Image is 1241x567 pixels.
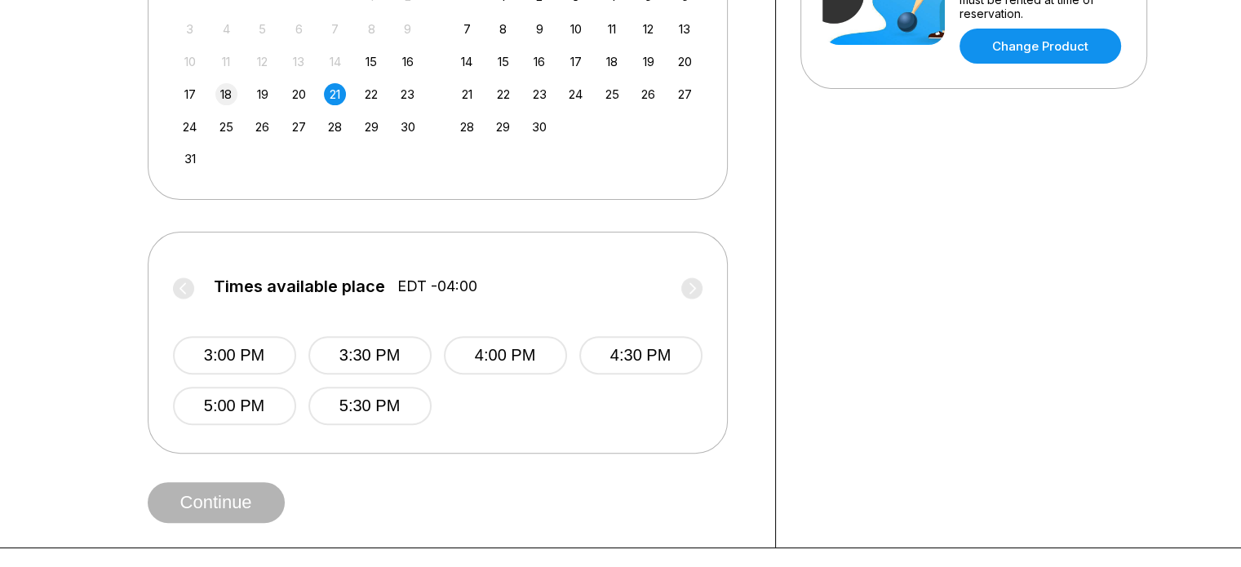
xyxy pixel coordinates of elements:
div: Choose Thursday, September 18th, 2025 [601,51,623,73]
span: EDT -04:00 [397,277,477,295]
div: Choose Friday, August 22nd, 2025 [361,83,383,105]
div: Choose Tuesday, August 19th, 2025 [251,83,273,105]
button: 3:00 PM [173,336,296,374]
div: Choose Wednesday, September 17th, 2025 [565,51,587,73]
div: Choose Friday, September 19th, 2025 [637,51,659,73]
div: Choose Wednesday, August 20th, 2025 [288,83,310,105]
div: Not available Wednesday, August 6th, 2025 [288,18,310,40]
div: Choose Sunday, August 24th, 2025 [179,116,201,138]
div: Choose Saturday, August 30th, 2025 [397,116,419,138]
div: Choose Tuesday, September 30th, 2025 [529,116,551,138]
div: Choose Tuesday, September 9th, 2025 [529,18,551,40]
div: Choose Monday, September 15th, 2025 [492,51,514,73]
div: Choose Thursday, August 28th, 2025 [324,116,346,138]
div: Choose Wednesday, August 27th, 2025 [288,116,310,138]
div: Not available Thursday, August 14th, 2025 [324,51,346,73]
div: Choose Sunday, September 14th, 2025 [456,51,478,73]
div: Not available Sunday, August 3rd, 2025 [179,18,201,40]
div: Not available Wednesday, August 13th, 2025 [288,51,310,73]
div: Choose Friday, August 15th, 2025 [361,51,383,73]
div: Choose Friday, September 26th, 2025 [637,83,659,105]
div: Choose Tuesday, September 23rd, 2025 [529,83,551,105]
a: Change Product [960,29,1121,64]
span: Times available place [214,277,385,295]
div: Choose Saturday, August 16th, 2025 [397,51,419,73]
div: Not available Saturday, August 9th, 2025 [397,18,419,40]
div: Choose Monday, September 22nd, 2025 [492,83,514,105]
button: 4:00 PM [444,336,567,374]
button: 4:30 PM [579,336,702,374]
button: 5:30 PM [308,387,432,425]
div: Choose Sunday, August 17th, 2025 [179,83,201,105]
div: Not available Tuesday, August 5th, 2025 [251,18,273,40]
div: Choose Saturday, September 27th, 2025 [674,83,696,105]
button: 3:30 PM [308,336,432,374]
div: Not available Sunday, August 10th, 2025 [179,51,201,73]
div: Choose Monday, August 18th, 2025 [215,83,237,105]
div: Choose Saturday, August 23rd, 2025 [397,83,419,105]
div: Choose Sunday, September 21st, 2025 [456,83,478,105]
button: 5:00 PM [173,387,296,425]
div: Choose Thursday, September 25th, 2025 [601,83,623,105]
div: Not available Friday, August 8th, 2025 [361,18,383,40]
div: Not available Monday, August 4th, 2025 [215,18,237,40]
div: Choose Tuesday, September 16th, 2025 [529,51,551,73]
div: Choose Wednesday, September 24th, 2025 [565,83,587,105]
div: Choose Friday, August 29th, 2025 [361,116,383,138]
div: Choose Sunday, September 7th, 2025 [456,18,478,40]
div: Choose Thursday, September 11th, 2025 [601,18,623,40]
div: Not available Monday, August 11th, 2025 [215,51,237,73]
div: Choose Monday, September 8th, 2025 [492,18,514,40]
div: Choose Sunday, September 28th, 2025 [456,116,478,138]
div: Not available Tuesday, August 12th, 2025 [251,51,273,73]
div: Choose Monday, September 29th, 2025 [492,116,514,138]
div: Choose Wednesday, September 10th, 2025 [565,18,587,40]
div: Not available Thursday, August 7th, 2025 [324,18,346,40]
div: Choose Sunday, August 31st, 2025 [179,148,201,170]
div: Choose Tuesday, August 26th, 2025 [251,116,273,138]
div: Choose Thursday, August 21st, 2025 [324,83,346,105]
div: Choose Friday, September 12th, 2025 [637,18,659,40]
div: Choose Saturday, September 13th, 2025 [674,18,696,40]
div: Choose Monday, August 25th, 2025 [215,116,237,138]
div: Choose Saturday, September 20th, 2025 [674,51,696,73]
